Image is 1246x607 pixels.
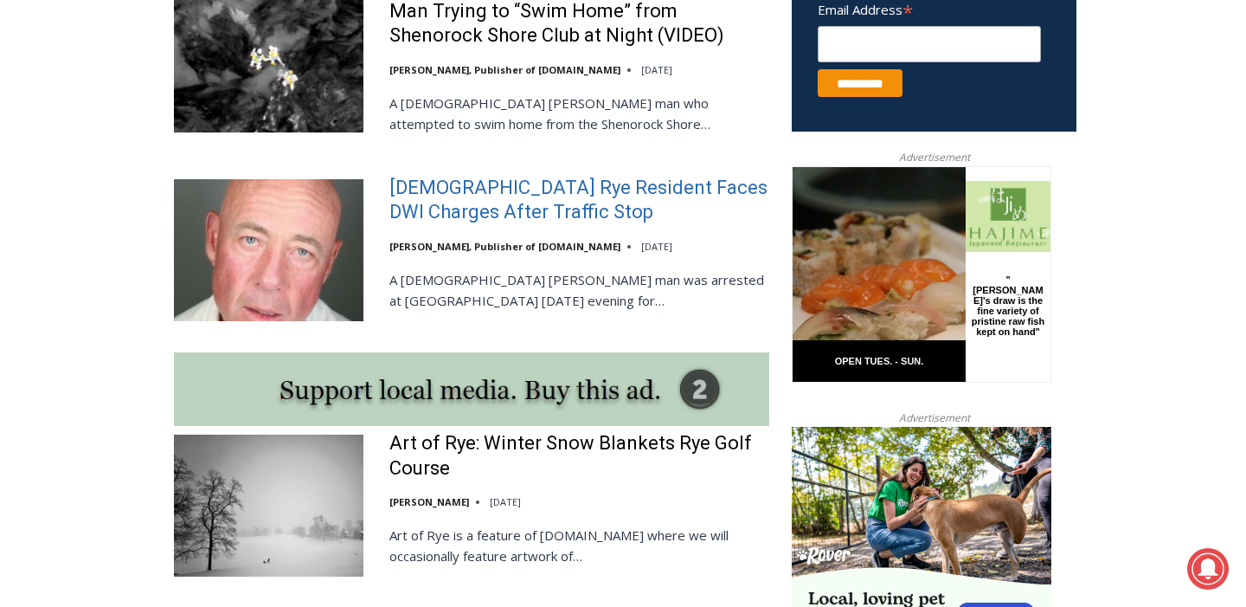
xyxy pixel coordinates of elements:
a: Art of Rye: Winter Snow Blankets Rye Golf Course [389,431,769,481]
time: [DATE] [641,63,672,76]
time: [DATE] [641,240,672,253]
a: [PERSON_NAME], Publisher of [DOMAIN_NAME] [389,240,620,253]
a: Book [PERSON_NAME]'s Good Humor for Your Event [514,5,625,79]
img: support local media, buy this ad [174,352,769,426]
h4: Book [PERSON_NAME]'s Good Humor for Your Event [527,18,602,67]
img: 56-Year-Old Rye Resident Faces DWI Charges After Traffic Stop [174,179,363,321]
div: "The first chef I interviewed talked about coming to [GEOGRAPHIC_DATA] from [GEOGRAPHIC_DATA] in ... [437,1,818,168]
p: A [DEMOGRAPHIC_DATA] [PERSON_NAME] man was arrested at [GEOGRAPHIC_DATA] [DATE] evening for… [389,269,769,311]
span: Intern @ [DOMAIN_NAME] [453,172,802,211]
img: s_800_d653096d-cda9-4b24-94f4-9ae0c7afa054.jpeg [419,1,523,79]
time: [DATE] [490,495,521,508]
p: Art of Rye is a feature of [DOMAIN_NAME] where we will occasionally feature artwork of… [389,525,769,566]
span: Advertisement [882,410,987,426]
a: Open Tues. - Sun. [PHONE_NUMBER] [1,174,174,216]
a: [PERSON_NAME] [389,495,469,508]
span: Advertisement [882,149,987,165]
div: Book [PERSON_NAME]'s Good Humor for Your Drive by Birthday [113,23,427,55]
span: Open Tues. - Sun. [PHONE_NUMBER] [5,178,170,244]
a: Intern @ [DOMAIN_NAME] [416,168,838,216]
a: [PERSON_NAME], Publisher of [DOMAIN_NAME] [389,63,620,76]
p: A [DEMOGRAPHIC_DATA] [PERSON_NAME] man who attempted to swim home from the Shenorock Shore… [389,93,769,134]
div: "[PERSON_NAME]'s draw is the fine variety of pristine raw fish kept on hand" [178,108,254,207]
img: Art of Rye: Winter Snow Blankets Rye Golf Course [174,435,363,577]
a: [DEMOGRAPHIC_DATA] Rye Resident Faces DWI Charges After Traffic Stop [389,176,769,225]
